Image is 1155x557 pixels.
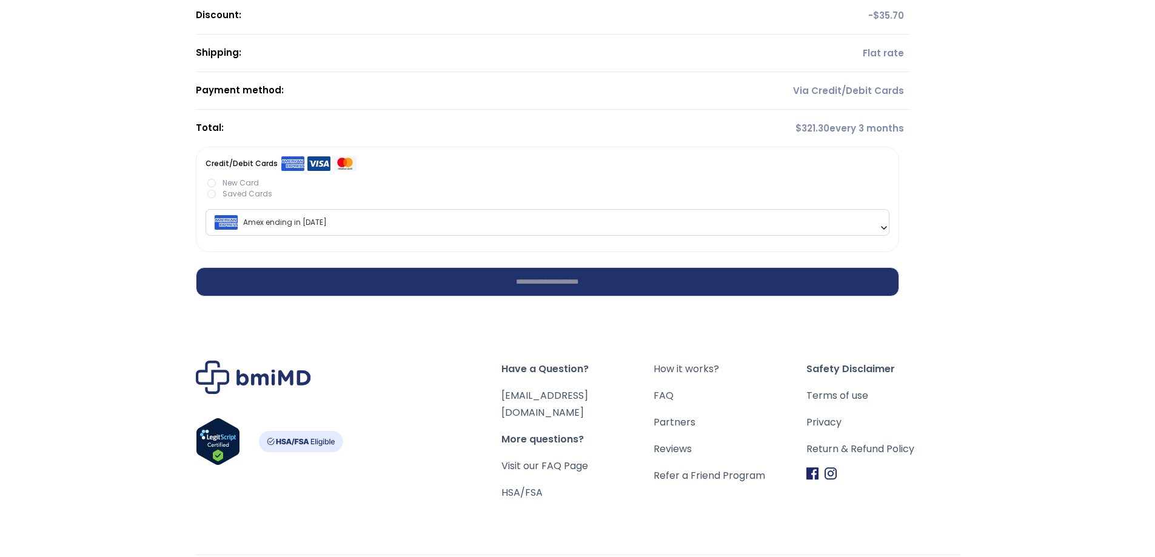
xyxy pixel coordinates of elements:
[795,122,802,135] span: $
[654,387,806,404] a: FAQ
[654,414,806,431] a: Partners
[206,209,889,236] span: Amex ending in 2008
[654,441,806,458] a: Reviews
[333,156,357,172] img: Mastercard
[806,441,959,458] a: Return & Refund Policy
[675,35,910,72] td: Flat rate
[196,418,240,465] img: Verify Approval for www.bmimd.com
[196,361,311,394] img: Brand Logo
[206,156,357,172] label: Credit/Debit Cards
[825,467,837,480] img: Instagram
[501,389,588,419] a: [EMAIL_ADDRESS][DOMAIN_NAME]
[501,459,588,473] a: Visit our FAQ Page
[501,485,543,499] a: HSA/FSA
[206,188,889,199] label: Saved Cards
[654,467,806,484] a: Refer a Friend Program
[501,431,654,448] span: More questions?
[307,156,330,172] img: Visa
[806,387,959,404] a: Terms of use
[196,418,240,471] a: Verify LegitScript Approval for www.bmimd.com
[654,361,806,378] a: How it works?
[501,361,654,378] span: Have a Question?
[281,156,304,172] img: Amex
[675,72,910,110] td: Via Credit/Debit Cards
[806,467,819,480] img: Facebook
[196,110,675,147] th: Total:
[873,9,879,22] span: $
[209,210,886,235] span: Amex ending in 2008
[196,35,675,72] th: Shipping:
[258,431,343,452] img: HSA-FSA
[873,9,904,22] span: 35.70
[806,361,959,378] span: Safety Disclaimer
[206,178,889,188] label: New Card
[806,414,959,431] a: Privacy
[795,122,829,135] span: 321.30
[675,110,910,147] td: every 3 months
[196,72,675,110] th: Payment method:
